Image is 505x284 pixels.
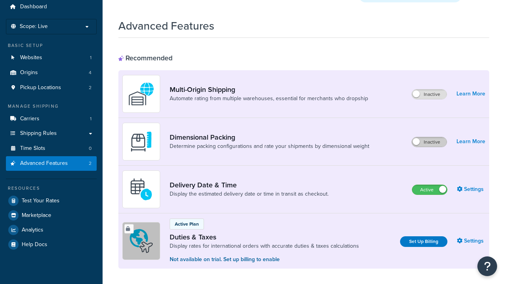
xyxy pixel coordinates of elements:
[457,235,485,247] a: Settings
[412,90,447,99] label: Inactive
[6,126,97,141] a: Shipping Rules
[6,156,97,171] a: Advanced Features2
[6,80,97,95] a: Pickup Locations2
[170,85,368,94] a: Multi-Origin Shipping
[6,185,97,192] div: Resources
[6,50,97,65] a: Websites1
[6,42,97,49] div: Basic Setup
[456,136,485,147] a: Learn More
[456,88,485,99] a: Learn More
[400,236,447,247] a: Set Up Billing
[6,112,97,126] a: Carriers1
[6,237,97,252] a: Help Docs
[170,255,359,264] p: Not available on trial. Set up billing to enable
[170,233,359,241] a: Duties & Taxes
[127,80,155,108] img: WatD5o0RtDAAAAAElFTkSuQmCC
[22,212,51,219] span: Marketplace
[90,54,92,61] span: 1
[20,23,48,30] span: Scope: Live
[20,54,42,61] span: Websites
[89,69,92,76] span: 4
[6,156,97,171] li: Advanced Features
[477,256,497,276] button: Open Resource Center
[6,112,97,126] li: Carriers
[20,84,61,91] span: Pickup Locations
[170,95,368,103] a: Automate rating from multiple warehouses, essential for merchants who dropship
[412,137,447,147] label: Inactive
[20,130,57,137] span: Shipping Rules
[170,142,369,150] a: Determine packing configurations and rate your shipments by dimensional weight
[6,141,97,156] li: Time Slots
[170,181,329,189] a: Delivery Date & Time
[6,50,97,65] li: Websites
[170,190,329,198] a: Display the estimated delivery date or time in transit as checkout.
[6,80,97,95] li: Pickup Locations
[6,208,97,222] a: Marketplace
[90,116,92,122] span: 1
[170,133,369,142] a: Dimensional Packing
[89,84,92,91] span: 2
[89,145,92,152] span: 0
[6,65,97,80] a: Origins4
[20,69,38,76] span: Origins
[118,18,214,34] h1: Advanced Features
[20,116,39,122] span: Carriers
[412,185,447,194] label: Active
[22,227,43,234] span: Analytics
[170,242,359,250] a: Display rates for international orders with accurate duties & taxes calculations
[22,241,47,248] span: Help Docs
[20,4,47,10] span: Dashboard
[6,194,97,208] a: Test Your Rates
[127,128,155,155] img: DTVBYsAAAAAASUVORK5CYII=
[127,176,155,203] img: gfkeb5ejjkALwAAAABJRU5ErkJggg==
[20,145,45,152] span: Time Slots
[20,160,68,167] span: Advanced Features
[6,103,97,110] div: Manage Shipping
[175,220,199,228] p: Active Plan
[22,198,60,204] span: Test Your Rates
[118,54,172,62] div: Recommended
[457,184,485,195] a: Settings
[6,223,97,237] a: Analytics
[6,141,97,156] a: Time Slots0
[6,65,97,80] li: Origins
[89,160,92,167] span: 2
